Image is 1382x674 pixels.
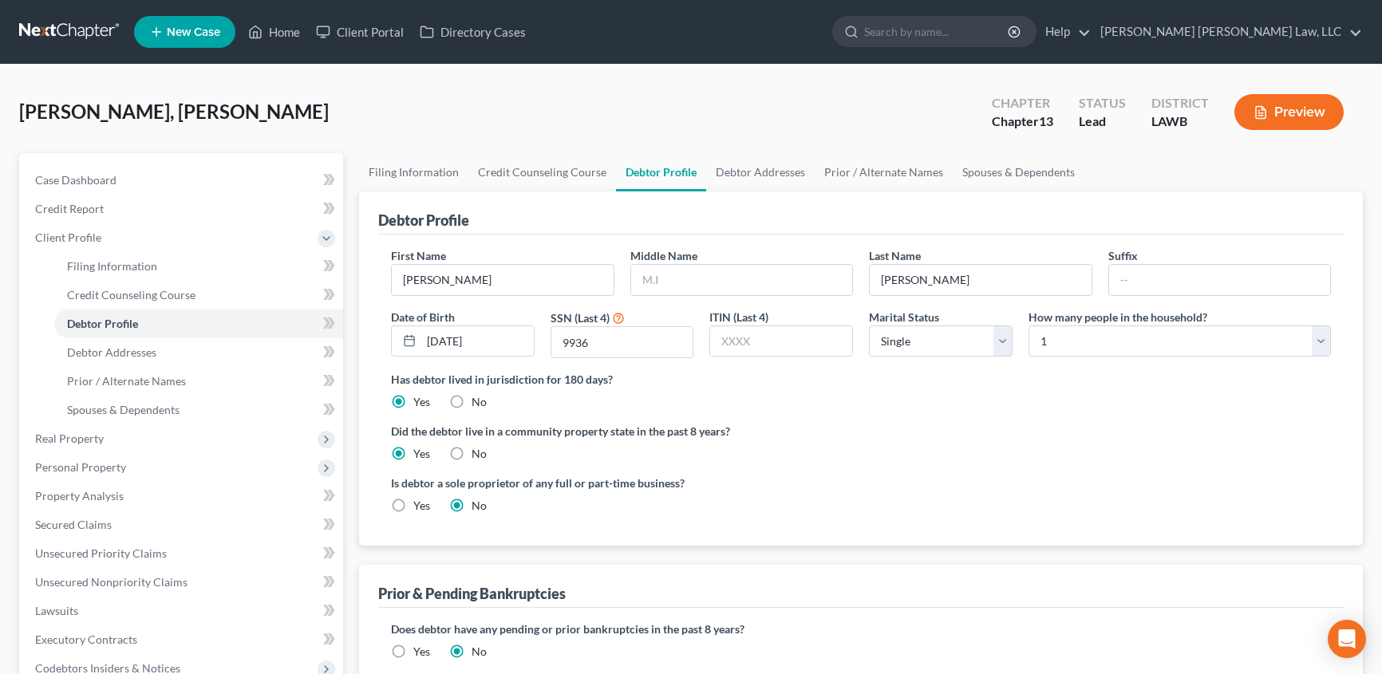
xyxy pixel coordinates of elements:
[35,432,104,445] span: Real Property
[706,153,815,191] a: Debtor Addresses
[1108,247,1138,264] label: Suffix
[391,621,1331,637] label: Does debtor have any pending or prior bankruptcies in the past 8 years?
[468,153,616,191] a: Credit Counseling Course
[54,281,343,309] a: Credit Counseling Course
[67,259,157,273] span: Filing Information
[391,309,455,325] label: Date of Birth
[35,546,167,560] span: Unsecured Priority Claims
[472,446,487,462] label: No
[22,597,343,625] a: Lawsuits
[35,633,137,646] span: Executory Contracts
[240,18,308,46] a: Home
[391,371,1331,388] label: Has debtor lived in jurisdiction for 180 days?
[35,231,101,244] span: Client Profile
[1328,620,1366,658] div: Open Intercom Messenger
[709,309,768,325] label: ITIN (Last 4)
[864,17,1010,46] input: Search by name...
[22,195,343,223] a: Credit Report
[413,446,430,462] label: Yes
[35,604,78,617] span: Lawsuits
[421,326,534,357] input: MM/DD/YYYY
[1109,265,1331,295] input: --
[35,173,116,187] span: Case Dashboard
[472,394,487,410] label: No
[67,288,195,302] span: Credit Counseling Course
[22,510,343,539] a: Secured Claims
[869,247,921,264] label: Last Name
[1039,113,1053,128] span: 13
[54,396,343,424] a: Spouses & Dependents
[22,625,343,654] a: Executory Contracts
[391,475,853,491] label: Is debtor a sole proprietor of any full or part-time business?
[54,309,343,338] a: Debtor Profile
[1037,18,1091,46] a: Help
[67,403,180,416] span: Spouses & Dependents
[54,252,343,281] a: Filing Information
[22,482,343,510] a: Property Analysis
[1029,309,1207,325] label: How many people in the household?
[391,423,1331,439] label: Did the debtor live in a community property state in the past 8 years?
[869,309,939,325] label: Marital Status
[35,575,188,589] span: Unsecured Nonpriority Claims
[1151,94,1209,112] div: District
[953,153,1084,191] a: Spouses & Dependents
[378,584,566,603] div: Prior & Pending Bankruptcies
[167,26,220,38] span: New Case
[472,644,487,660] label: No
[35,489,124,503] span: Property Analysis
[35,202,104,215] span: Credit Report
[1092,18,1362,46] a: [PERSON_NAME] [PERSON_NAME] Law, LLC
[22,568,343,597] a: Unsecured Nonpriority Claims
[359,153,468,191] a: Filing Information
[54,338,343,367] a: Debtor Addresses
[35,518,112,531] span: Secured Claims
[815,153,953,191] a: Prior / Alternate Names
[392,265,614,295] input: --
[616,153,706,191] a: Debtor Profile
[35,460,126,474] span: Personal Property
[308,18,412,46] a: Client Portal
[1079,112,1126,131] div: Lead
[631,265,853,295] input: M.I
[710,326,852,357] input: XXXX
[378,211,469,230] div: Debtor Profile
[54,367,343,396] a: Prior / Alternate Names
[19,100,329,123] span: [PERSON_NAME], [PERSON_NAME]
[67,345,156,359] span: Debtor Addresses
[22,539,343,568] a: Unsecured Priority Claims
[551,309,610,326] label: SSN (Last 4)
[413,394,430,410] label: Yes
[391,247,446,264] label: First Name
[1234,94,1344,130] button: Preview
[67,374,186,388] span: Prior / Alternate Names
[412,18,534,46] a: Directory Cases
[992,94,1053,112] div: Chapter
[1151,112,1209,131] div: LAWB
[992,112,1053,131] div: Chapter
[413,498,430,514] label: Yes
[472,498,487,514] label: No
[22,166,343,195] a: Case Dashboard
[870,265,1092,295] input: --
[551,327,693,357] input: XXXX
[630,247,697,264] label: Middle Name
[413,644,430,660] label: Yes
[67,317,138,330] span: Debtor Profile
[1079,94,1126,112] div: Status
